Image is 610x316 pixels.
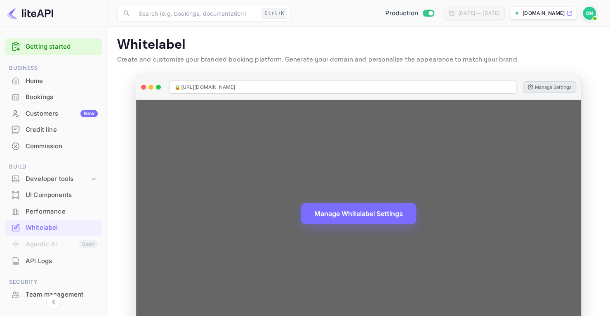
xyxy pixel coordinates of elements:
[26,257,98,266] div: API Logs
[117,55,600,65] p: Create and customize your branded booking platform. Generate your domain and personalize the appe...
[382,9,437,18] div: Switch to Sandbox mode
[5,122,102,137] a: Credit line
[5,253,102,269] div: API Logs
[26,223,98,233] div: Whitelabel
[5,162,102,171] span: Build
[5,220,102,236] div: Whitelabel
[5,89,102,105] a: Bookings
[583,7,596,20] img: Cas Hulsbosch
[5,253,102,268] a: API Logs
[26,290,98,299] div: Team management
[5,287,102,302] a: Team management
[5,64,102,73] span: Business
[5,122,102,138] div: Credit line
[26,93,98,102] div: Bookings
[523,10,565,17] p: [DOMAIN_NAME]
[134,5,258,21] input: Search (e.g. bookings, documentation)
[458,10,499,17] div: [DATE] — [DATE]
[26,174,89,184] div: Developer tools
[5,204,102,219] a: Performance
[5,278,102,287] span: Security
[26,109,98,119] div: Customers
[385,9,418,18] span: Production
[5,138,102,154] div: Commission
[5,187,102,203] div: UI Components
[26,76,98,86] div: Home
[523,81,576,93] button: Manage Settings
[26,142,98,151] div: Commission
[301,203,416,224] button: Manage Whitelabel Settings
[26,190,98,200] div: UI Components
[26,42,98,52] a: Getting started
[5,38,102,55] div: Getting started
[26,125,98,135] div: Credit line
[174,83,235,91] span: 🔒 [URL][DOMAIN_NAME]
[5,73,102,89] div: Home
[26,207,98,216] div: Performance
[5,187,102,202] a: UI Components
[5,138,102,154] a: Commission
[80,110,98,117] div: New
[46,295,61,309] button: Collapse navigation
[5,172,102,186] div: Developer tools
[117,37,600,53] p: Whitelabel
[5,220,102,235] a: Whitelabel
[5,73,102,88] a: Home
[5,89,102,105] div: Bookings
[5,106,102,121] a: CustomersNew
[261,8,287,19] div: Ctrl+K
[7,7,53,20] img: LiteAPI logo
[5,106,102,122] div: CustomersNew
